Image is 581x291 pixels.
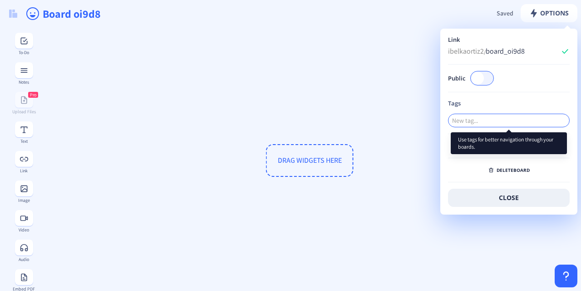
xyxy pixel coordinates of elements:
span: DRAG WIDGETS HERE [278,156,342,165]
div: Text [7,139,40,144]
button: duplicateboard [448,140,507,151]
span: Use tags for better navigation through your boards. [458,136,560,151]
span: Saved [497,9,513,17]
div: To-Do [7,50,40,55]
mat-chip-list: Board Tags [448,112,570,129]
ion-icon: happy outline [25,6,40,21]
span: ibelkaortiz2/ [448,46,487,56]
div: Image [7,198,40,203]
button: close [448,189,570,207]
div: Video [7,227,40,232]
input: New tag... [448,114,570,127]
div: Link [448,36,570,43]
div: Notes [7,80,40,85]
button: deleteboard [483,165,535,176]
span: Options [529,10,569,17]
input: e.g. 'my_tasks' [486,44,566,58]
img: logo.svg [9,10,17,18]
span: Public [448,73,470,84]
span: Pro [30,92,36,98]
button: Options [521,4,577,22]
div: Link [7,168,40,173]
span: delete [497,167,530,173]
div: Audio [7,257,40,262]
span: board [513,167,530,173]
p: Tags [448,99,570,108]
